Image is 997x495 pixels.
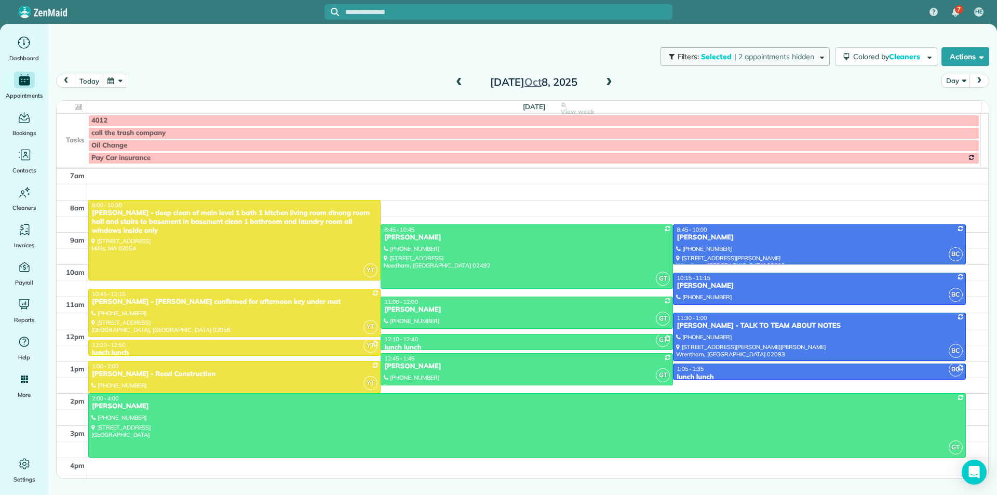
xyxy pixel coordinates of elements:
[677,365,704,372] span: 1:05 - 1:35
[889,52,922,61] span: Cleaners
[91,402,963,411] div: [PERSON_NAME]
[853,52,924,61] span: Colored by
[66,300,85,309] span: 11am
[12,165,36,176] span: Contacts
[656,368,670,382] span: GT
[363,320,378,334] span: YT
[4,146,44,176] a: Contacts
[677,226,707,233] span: 8:45 - 10:00
[91,370,378,379] div: [PERSON_NAME] - Read Construction
[70,461,85,470] span: 4pm
[941,47,989,66] button: Actions
[676,282,962,290] div: [PERSON_NAME]
[15,277,34,288] span: Payroll
[384,298,418,305] span: 11:00 - 12:00
[676,373,962,382] div: lunch lunch
[949,363,963,377] span: BC
[56,74,76,88] button: prev
[677,274,710,282] span: 10:15 - 11:15
[949,247,963,261] span: BC
[4,456,44,485] a: Settings
[656,312,670,326] span: GT
[4,34,44,63] a: Dashboard
[91,141,127,150] span: Oil Change
[70,236,85,244] span: 9am
[70,397,85,405] span: 2pm
[363,376,378,390] span: YT
[4,184,44,213] a: Cleaners
[6,90,43,101] span: Appointments
[12,128,36,138] span: Bookings
[524,75,542,88] span: Oct
[325,8,339,16] button: Focus search
[469,76,599,88] h2: [DATE] 8, 2025
[384,343,670,352] div: lunch lunch
[75,74,103,88] button: today
[949,440,963,454] span: GT
[661,47,830,66] button: Filters: Selected | 2 appointments hidden
[384,305,670,314] div: [PERSON_NAME]
[949,288,963,302] span: BC
[561,108,594,116] span: View week
[14,474,35,485] span: Settings
[656,272,670,286] span: GT
[4,296,44,325] a: Reports
[92,290,126,298] span: 10:45 - 12:15
[331,8,339,16] svg: Focus search
[677,314,707,322] span: 11:30 - 1:00
[4,333,44,363] a: Help
[66,268,85,276] span: 10am
[676,322,962,330] div: [PERSON_NAME] - TALK TO TEAM ABOUT NOTES
[91,129,166,137] span: call the trash company
[4,259,44,288] a: Payroll
[962,460,987,485] div: Open Intercom Messenger
[91,154,151,162] span: Pay Car insurance
[941,74,970,88] button: Day
[384,233,670,242] div: [PERSON_NAME]
[384,336,418,343] span: 12:10 - 12:40
[4,72,44,101] a: Appointments
[363,339,378,353] span: YT
[969,74,989,88] button: next
[70,204,85,212] span: 8am
[92,202,122,209] span: 8:00 - 10:30
[949,344,963,358] span: BC
[384,362,670,371] div: [PERSON_NAME]
[70,171,85,180] span: 7am
[14,240,35,250] span: Invoices
[957,5,961,14] span: 7
[835,47,937,66] button: Colored byCleaners
[91,116,107,125] span: 4012
[4,221,44,250] a: Invoices
[363,263,378,277] span: YT
[91,349,378,357] div: lunch lunch
[91,209,378,235] div: [PERSON_NAME] - deep clean of main level 1 bath 1 kitchen living room dinong room hall and stairs...
[70,429,85,437] span: 3pm
[945,1,966,24] div: 7 unread notifications
[975,8,982,16] span: HE
[384,355,414,362] span: 12:45 - 1:45
[91,298,378,306] div: [PERSON_NAME] - [PERSON_NAME] confirmed for afternoon key under mat
[523,102,545,111] span: [DATE]
[9,53,39,63] span: Dashboard
[70,365,85,373] span: 1pm
[734,52,814,61] span: | 2 appointments hidden
[678,52,699,61] span: Filters:
[4,109,44,138] a: Bookings
[655,47,830,66] a: Filters: Selected | 2 appointments hidden
[701,52,732,61] span: Selected
[92,395,119,402] span: 2:00 - 4:00
[18,352,31,363] span: Help
[12,203,36,213] span: Cleaners
[66,332,85,341] span: 12pm
[92,363,119,370] span: 1:00 - 2:00
[14,315,35,325] span: Reports
[18,390,31,400] span: More
[656,333,670,347] span: GT
[676,233,962,242] div: [PERSON_NAME]
[384,226,414,233] span: 8:45 - 10:45
[92,341,126,349] span: 12:20 - 12:50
